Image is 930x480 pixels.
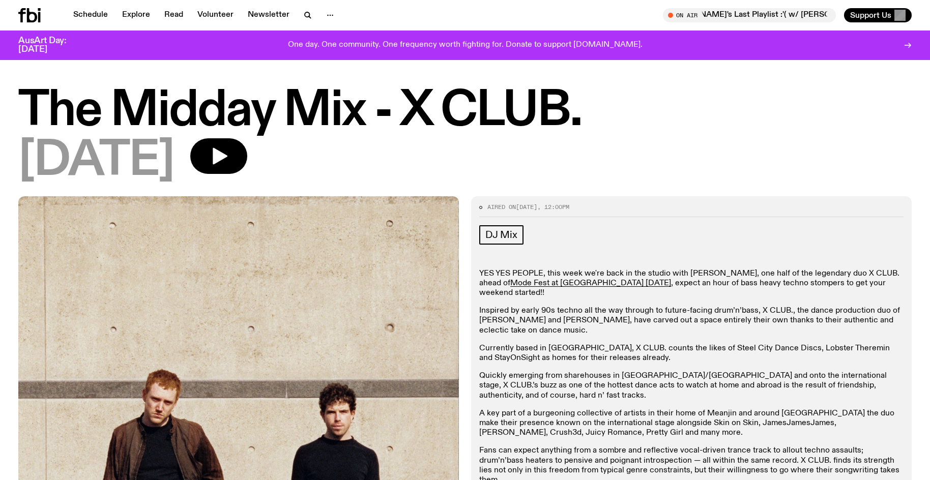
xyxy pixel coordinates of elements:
[844,8,912,22] button: Support Us
[510,279,671,287] a: Mode Fest at [GEOGRAPHIC_DATA] [DATE]
[242,8,296,22] a: Newsletter
[850,11,891,20] span: Support Us
[158,8,189,22] a: Read
[479,371,904,401] p: Quickly emerging from sharehouses in [GEOGRAPHIC_DATA]/[GEOGRAPHIC_DATA] and onto the internation...
[479,269,904,298] p: YES YES PEOPLE, this week we're back in the studio with [PERSON_NAME], one half of the legendary ...
[485,229,517,241] span: DJ Mix
[487,203,516,211] span: Aired on
[18,138,174,184] span: [DATE]
[18,88,912,134] h1: The Midday Mix - X CLUB.
[516,203,537,211] span: [DATE]
[479,225,524,245] a: DJ Mix
[288,41,643,50] p: One day. One community. One frequency worth fighting for. Donate to support [DOMAIN_NAME].
[537,203,569,211] span: , 12:00pm
[18,37,83,54] h3: AusArt Day: [DATE]
[479,306,904,336] p: Inspired by early 90s techno all the way through to future-facing drum’n’bass, X CLUB., the dance...
[663,8,836,22] button: On AirThe Playlist / [PERSON_NAME]'s Last Playlist :'( w/ [PERSON_NAME], [PERSON_NAME], [PERSON_N...
[479,344,904,363] p: Currently based in [GEOGRAPHIC_DATA], X CLUB. counts the likes of Steel City Dance Discs, Lobster...
[67,8,114,22] a: Schedule
[479,409,904,438] p: A key part of a burgeoning collective of artists in their home of Meanjin and around [GEOGRAPHIC_...
[116,8,156,22] a: Explore
[191,8,240,22] a: Volunteer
